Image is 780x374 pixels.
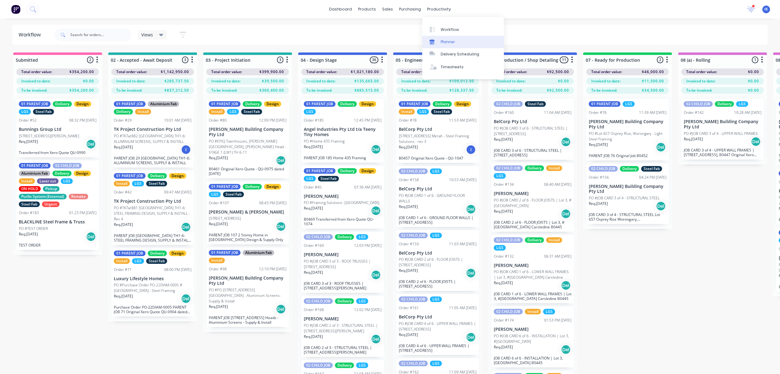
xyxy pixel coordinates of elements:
div: 02 CHILD JOBLGSOrder #15911:03 AM [DATE]BelCorp Pty LtdPO #JOB CARD 2 of 6 - FLOOR JOISTS | [STRE... [396,230,479,291]
div: Delivery [148,173,167,179]
div: 02 CHILD JOB [494,237,523,243]
div: LGS [736,101,748,107]
div: 02 CHILD JOBDeliveryLGSOrder #16812:02 PM [DATE][PERSON_NAME]PO #JOB CARD 2 of 3 - STRUCTURAL STE... [301,296,384,357]
div: 01:53 PM [DATE] [544,318,572,323]
div: 02 CHILD JOB [494,309,523,314]
div: Laser cut [37,178,59,184]
p: PO #JOB CARD 3 of 6 - STRUCTURAL STEEL | [STREET_ADDRESS] [494,126,572,137]
p: [PERSON_NAME] Building Company Pty Ltd [209,276,287,286]
div: Delivery [114,109,133,114]
div: LGS [227,109,239,114]
div: LGS [494,245,506,251]
div: 08:32 PM [DATE] [69,118,97,123]
div: Order #185 [304,118,324,123]
p: BelCorp Pty Ltd [399,314,477,320]
div: 01 PARENT JOB [114,251,146,256]
div: Del [371,334,381,344]
div: 06:40 AM [DATE] [544,182,572,187]
div: 01 PARENT JOB [209,250,241,256]
p: Req. [DATE] [114,222,133,227]
p: PO #JOB CARD 2 of 6 - FLOOR JOISTS | Lot 3, #[GEOGRAPHIC_DATA] [494,197,572,209]
p: [STREET_ADDRESS] Merah - Steel Framing Solutions - rev 3 [399,133,477,144]
div: Install [135,109,151,114]
div: LGS [132,258,144,264]
div: Order #107 [209,200,229,206]
div: 01 PARENT JOBDeliveryDesignLGSSteel FabOrder #10708:43 PM [DATE][PERSON_NAME] & [PERSON_NAME][STR... [206,181,289,245]
div: 02 CHILD JOBDeliverySteel FabOrder #15604:24 PM [DATE][PERSON_NAME] Building Company Pty LtdPO #J... [586,164,669,224]
div: Purlin System (External) [19,194,67,199]
p: PO #JOB CARD 6 of 6 - INSTALLATION | Lot 3, #[GEOGRAPHIC_DATA] [494,333,572,344]
p: JOB CARD 1 of 6 - LOWER WALL FRAMES | Lot 3, #[GEOGRAPHIC_DATA] Carsledine B0445 [494,292,572,301]
p: JOB CARD 6 of 6 - INSTALLATION | Lot 3, [GEOGRAPHIC_DATA] B0445 [494,356,572,365]
div: 01 PARENT JOB [209,184,241,189]
p: Req. [DATE] [589,142,608,148]
div: LGS [132,181,144,186]
p: BelCorp Pty Ltd [494,119,572,124]
p: PO #TKTar881 [GEOGRAPHIC_DATA] TH1-6: STEEL FRAMING DESIGN, SUPPLY & INSTALL - Rev 4 [114,205,192,222]
div: 10:28 AM [DATE] [734,110,761,115]
div: Steel Fab [19,202,40,207]
p: B0469 Transferred from Xero Quote QU-1074 [304,217,382,226]
div: LGS [623,101,635,107]
p: Req. [DATE] [19,139,38,144]
div: Install [209,109,225,114]
div: LGS [430,233,442,238]
div: 12:09 PM [DATE] [259,118,287,123]
div: Order #78 [399,118,417,123]
div: Order #134 [494,182,514,187]
div: 01 PARENT JOB [19,163,51,168]
div: 01 PARENT JOB [589,101,621,107]
div: Del [276,156,286,165]
div: 02 CHILD JOB [399,297,428,302]
div: 02 CHILD JOBDeliveryLGSOrder #16912:03 PM [DATE][PERSON_NAME]PO #JOB CARD 3 of 3 - ROOF TRUSSES |... [301,232,384,293]
div: 01 PARENT JOB [114,173,146,179]
div: 01 PARENT JOBAluminium FabDeliveryInstallOrder #2910:01 AM [DATE]TK Project Construction Pty LtdP... [111,99,194,168]
div: Delivery [525,165,544,171]
div: 08:43 PM [DATE] [259,200,287,206]
div: 11:05 AM [DATE] [449,305,477,311]
p: PO #Home 435 Framing [304,139,345,144]
div: Order #132 [494,254,514,259]
div: 12:03 PM [DATE] [354,243,382,248]
p: Req. [DATE] [494,280,513,286]
div: Aluminium Fab [19,171,50,176]
p: TEST ORDER [19,243,97,247]
div: Design [169,173,186,179]
div: 02 CHILD JOB [304,298,333,304]
p: Transferred from Xero Quote QU-0990 [19,150,97,155]
div: Install [546,237,562,243]
div: 01 PARENT JOBLGSOrder #7611:39 AM [DATE][PERSON_NAME] Building Company Pty LtdPO #Lot 657 Osprey ... [586,99,669,160]
p: JOB CARD 1 of 6 - GROUND FLOOR WALLS | [STREET_ADDRESS] [399,215,477,225]
div: Planner [441,39,455,45]
div: 02 CHILD JOB [304,363,333,368]
p: Req. [DATE] [684,136,703,142]
p: JOB CARD 3 of 4 - STRUCTURAL STEEL Lot 657 Osprey Rise Worongary, [GEOGRAPHIC_DATA] Original Xero... [589,212,667,222]
p: PARENT JOB 107 2 Storey Home in [GEOGRAPHIC_DATA] Design & Supply Only [209,233,287,242]
div: 01 PARENT JOB [209,101,241,107]
div: Delivery [52,171,72,176]
p: PARENT JOB 185 Home 435 Framing [304,156,382,160]
div: Urgent [42,202,60,207]
div: 01 PARENT JOBDeliveryDesignInstallLGSSteel FabOrder #8012:09 PM [DATE][PERSON_NAME] Building Comp... [206,99,289,178]
div: 10:53 AM [DATE] [449,177,477,183]
div: 01 PARENT JOBDeliveryDesignLGSOrder #18512:45 PM [DATE]Angel Industries Pty Ltd t/a Teeny Tiny Ho... [301,99,384,163]
p: [PERSON_NAME] [304,316,382,322]
div: 11:53 AM [DATE] [449,118,477,123]
div: Steel Fab [641,166,662,172]
p: PO #Lot 657 Osprey Rise, Worongary - Light Steel Framing [589,131,667,142]
p: [PERSON_NAME] Building Company Pty Ltd [589,119,667,130]
p: TK Project Construction Pty Ltd [114,199,192,204]
div: 02 CHILD JOBInstallLGSOrder #17401:53 PM [DATE][PERSON_NAME]PO #JOB CARD 6 of 6 - INSTALLATION | ... [491,306,574,368]
p: [STREET_ADDRESS][PERSON_NAME] [19,133,79,139]
div: LGS [304,109,316,114]
span: Views [141,31,153,38]
div: Del [276,222,286,231]
div: 01 PARENT JOB [19,101,51,107]
p: [PERSON_NAME] Building Company Pty Ltd [589,184,667,194]
div: Delivery [525,237,544,243]
p: PO #EPIQ Townhouses, [PERSON_NAME][GEOGRAPHIC_DATA], [PERSON_NAME] Head - STAGE 1 (LW1) TH 6-11 [209,139,287,155]
div: LGS [430,361,442,366]
p: B0461 Original Xero Quote - QU-0975 dated [DATE] [209,167,287,176]
div: Delivery [243,101,262,107]
div: LGS [356,234,368,240]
